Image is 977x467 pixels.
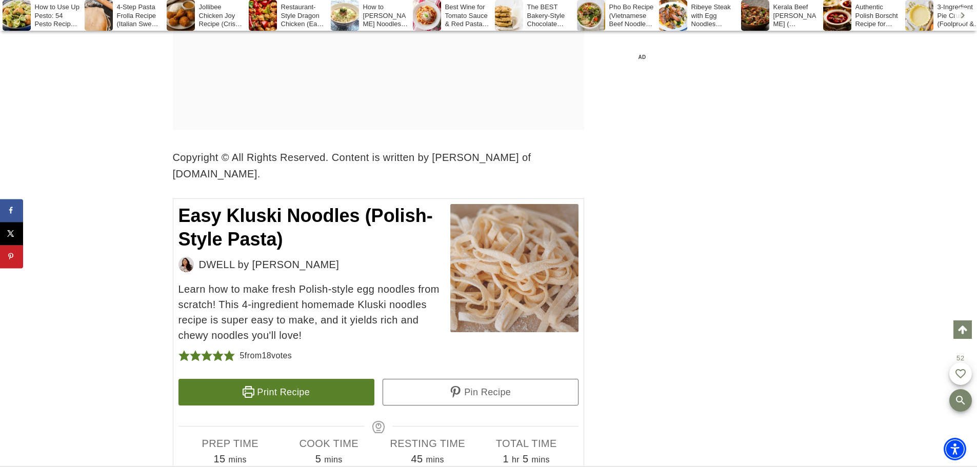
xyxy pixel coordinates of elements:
[383,379,579,405] a: Pin Recipe
[953,320,972,339] a: Scroll to top
[450,204,579,332] img: Kluski noodles ready to boil
[224,348,235,363] span: Rate this recipe 5 out of 5 stars
[635,51,649,63] span: AD
[503,453,509,464] span: 1
[240,348,292,363] div: from votes
[280,436,378,451] span: Cook Time
[199,257,340,272] span: DWELL by [PERSON_NAME]
[532,455,550,464] span: mins
[178,379,374,405] a: Print Recipe
[426,455,444,464] span: mins
[635,51,789,359] iframe: Advertisement
[201,348,212,363] span: Rate this recipe 3 out of 5 stars
[229,455,247,464] span: mins
[212,348,224,363] span: Rate this recipe 4 out of 5 stars
[173,149,584,182] p: Copyright © All Rights Reserved. Content is written by [PERSON_NAME] of [DOMAIN_NAME].
[190,348,201,363] span: Rate this recipe 2 out of 5 stars
[315,453,322,464] span: 5
[178,205,433,250] span: Easy Kluski Noodles (Polish-Style Pasta)
[240,351,245,360] span: 5
[411,453,423,464] span: 45
[944,438,966,460] div: Accessibility Menu
[477,436,576,451] span: Total Time
[178,348,190,363] span: Rate this recipe 1 out of 5 stars
[178,281,579,343] span: Learn how to make fresh Polish-style egg noodles from scratch! This 4-ingredient homemade Kluski ...
[324,455,342,464] span: mins
[512,455,520,464] span: hr
[378,436,477,451] span: Resting Time
[214,453,226,464] span: 15
[262,351,271,360] span: 18
[181,436,280,451] span: Prep Time
[523,453,529,464] span: 5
